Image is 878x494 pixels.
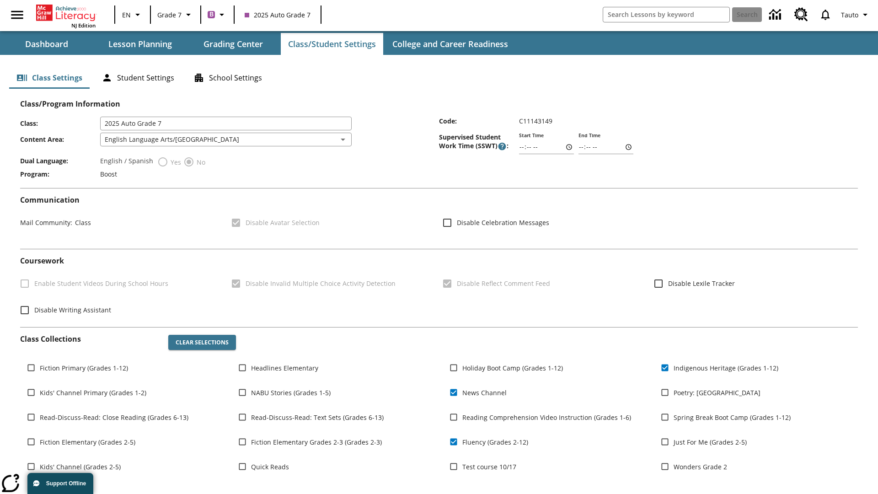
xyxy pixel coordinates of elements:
span: Fluency (Grades 2-12) [462,437,528,447]
button: Class Settings [9,67,90,89]
span: Support Offline [46,480,86,487]
a: Resource Center, Will open in new tab [789,2,814,27]
span: NABU Stories (Grades 1-5) [251,388,331,397]
span: Tauto [841,10,858,20]
a: Notifications [814,3,837,27]
span: Indigenous Heritage (Grades 1-12) [674,363,778,373]
label: Start Time [519,132,544,139]
span: 2025 Auto Grade 7 [245,10,311,20]
span: NJ Edition [71,22,96,29]
button: Open side menu [4,1,31,28]
div: Communication [20,196,858,242]
button: School Settings [186,67,269,89]
span: Quick Reads [251,462,289,472]
span: Mail Community : [20,218,72,227]
button: Profile/Settings [837,6,874,23]
span: Fiction Elementary (Grades 2-5) [40,437,135,447]
span: Disable Avatar Selection [246,218,320,227]
button: Dashboard [1,33,92,55]
span: Supervised Student Work Time (SSWT) : [439,133,519,151]
button: Grading Center [187,33,279,55]
span: Disable Celebration Messages [457,218,549,227]
span: Reading Comprehension Video Instruction (Grades 1-6) [462,413,631,422]
span: Disable Invalid Multiple Choice Activity Detection [246,279,396,288]
span: Class : [20,119,100,128]
span: Kids' Channel Primary (Grades 1-2) [40,388,146,397]
button: College and Career Readiness [385,33,515,55]
h2: Communication [20,196,858,204]
span: C11143149 [519,117,552,125]
span: Headlines Elementary [251,363,318,373]
span: B [209,9,214,20]
h2: Class Collections [20,335,161,344]
button: Student Settings [94,67,182,89]
span: Kids' Channel (Grades 2-5) [40,462,121,472]
span: Disable Lexile Tracker [668,279,735,288]
div: Class/Program Information [20,108,858,181]
h2: Class/Program Information [20,100,858,108]
span: Fiction Elementary Grades 2-3 (Grades 2-3) [251,437,382,447]
button: Support Offline [27,473,93,494]
span: Just For Me (Grades 2-5) [674,437,747,447]
span: Disable Reflect Comment Feed [457,279,550,288]
div: Home [36,3,96,29]
input: search field [603,7,729,22]
span: Dual Language : [20,156,100,165]
a: Data Center [764,2,789,27]
span: Fiction Primary (Grades 1-12) [40,363,128,373]
label: English / Spanish [100,156,153,167]
span: Poetry: [GEOGRAPHIC_DATA] [674,388,760,397]
span: Disable Writing Assistant [34,305,111,315]
span: Code : [439,117,519,125]
span: Grade 7 [157,10,182,20]
span: Program : [20,170,100,178]
span: News Channel [462,388,507,397]
button: Boost Class color is purple. Change class color [204,6,231,23]
div: Class/Student Settings [9,67,869,89]
a: Home [36,4,96,22]
span: Enable Student Videos During School Hours [34,279,168,288]
span: Boost [100,170,117,178]
span: EN [122,10,131,20]
button: Clear Selections [168,335,236,350]
span: Read-Discuss-Read: Text Sets (Grades 6-13) [251,413,384,422]
span: Yes [168,157,181,167]
button: Lesson Planning [94,33,186,55]
span: Content Area : [20,135,100,144]
button: Supervised Student Work Time is the timeframe when students can take LevelSet and when lessons ar... [498,142,507,151]
button: Language: EN, Select a language [118,6,147,23]
span: Class [72,218,91,227]
span: Holiday Boot Camp (Grades 1-12) [462,363,563,373]
div: Coursework [20,257,858,319]
span: Test course 10/17 [462,462,516,472]
div: English Language Arts/[GEOGRAPHIC_DATA] [100,133,352,146]
span: No [194,157,205,167]
button: Grade: Grade 7, Select a grade [154,6,198,23]
button: Class/Student Settings [281,33,383,55]
label: End Time [578,132,600,139]
span: Read-Discuss-Read: Close Reading (Grades 6-13) [40,413,188,422]
span: Spring Break Boot Camp (Grades 1-12) [674,413,791,422]
span: Wonders Grade 2 [674,462,727,472]
input: Class [100,117,352,130]
h2: Course work [20,257,858,265]
div: Class Collections [20,328,858,488]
